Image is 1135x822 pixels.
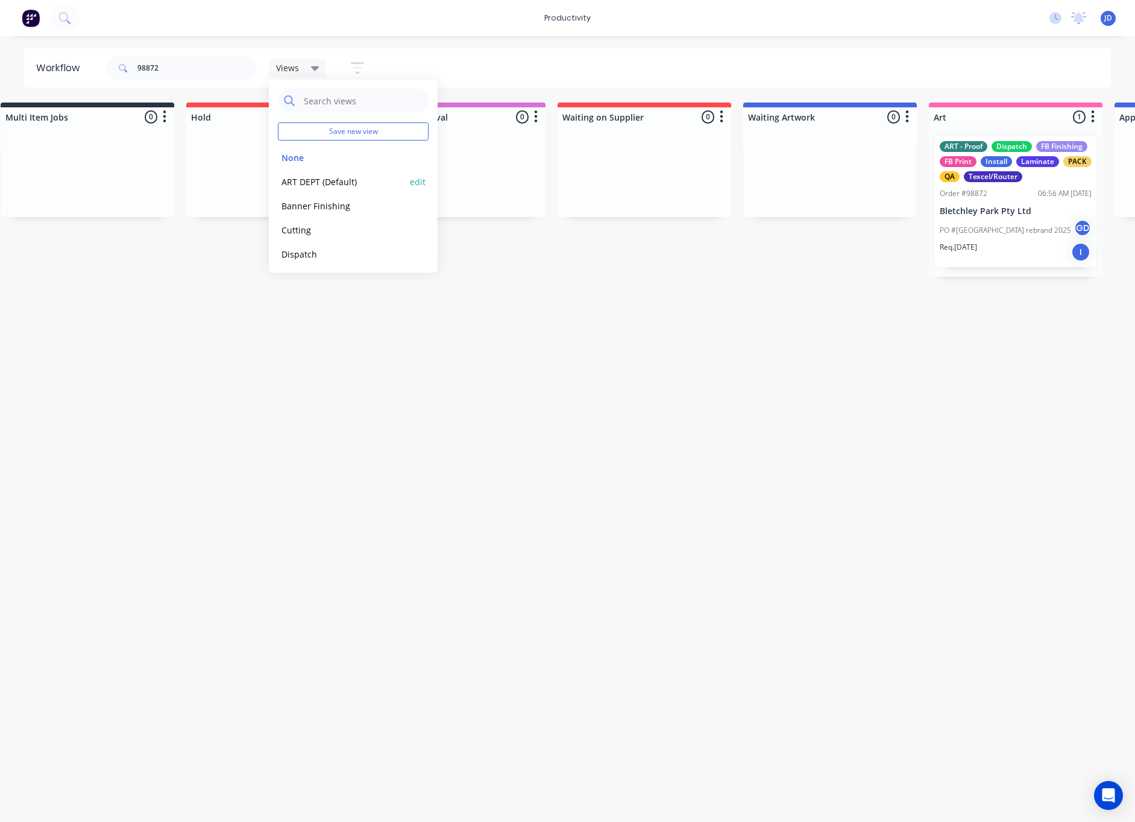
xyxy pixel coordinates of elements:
div: Install [981,156,1012,167]
div: PACK [1063,156,1092,167]
div: Workflow [36,61,86,75]
button: Dispatch [278,247,406,261]
button: Fabric Finishing [278,271,406,285]
span: Views [276,62,299,74]
p: PO #[GEOGRAPHIC_DATA] rebrand 2025 [940,225,1071,236]
input: Search views [303,89,423,113]
div: productivity [538,9,597,27]
div: ART - Proof [940,141,987,152]
input: Search for orders... [137,56,257,80]
button: None [278,151,406,165]
div: I [1071,242,1090,262]
div: ART - ProofDispatchFB FinishingFB PrintInstallLaminatePACKQATexcel/RouterOrder #9887206:56 AM [DA... [935,136,1096,267]
div: Open Intercom Messenger [1094,781,1123,810]
div: Order #98872 [940,188,987,199]
div: Laminate [1016,156,1059,167]
button: edit [410,175,426,188]
div: QA [940,171,960,182]
button: Cutting [278,223,406,237]
div: FB Print [940,156,976,167]
p: Req. [DATE] [940,242,977,253]
button: Save new view [278,122,429,141]
button: ART DEPT (Default) [278,175,406,189]
div: Texcel/Router [964,171,1022,182]
span: JD [1104,13,1112,24]
div: FB Finishing [1036,141,1087,152]
div: Dispatch [992,141,1032,152]
div: GD [1074,219,1092,237]
div: 06:56 AM [DATE] [1038,188,1092,199]
p: Bletchley Park Pty Ltd [940,206,1092,217]
button: Banner Finishing [278,199,406,213]
img: Factory [22,9,40,27]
